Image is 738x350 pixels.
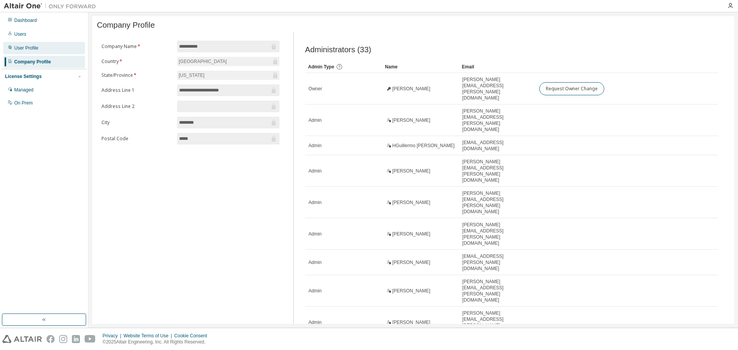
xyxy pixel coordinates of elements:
[101,43,173,50] label: Company Name
[392,319,430,325] span: [PERSON_NAME]
[309,117,322,123] span: Admin
[178,57,228,66] div: [GEOGRAPHIC_DATA]
[101,103,173,109] label: Address Line 2
[85,335,96,343] img: youtube.svg
[72,335,80,343] img: linkedin.svg
[462,279,532,303] span: [PERSON_NAME][EMAIL_ADDRESS][PERSON_NAME][DOMAIN_NAME]
[462,76,532,101] span: [PERSON_NAME][EMAIL_ADDRESS][PERSON_NAME][DOMAIN_NAME]
[308,64,334,70] span: Admin Type
[392,117,430,123] span: [PERSON_NAME]
[101,87,173,93] label: Address Line 1
[178,71,206,80] div: [US_STATE]
[309,259,322,265] span: Admin
[14,31,26,37] div: Users
[392,143,455,149] span: HGuillermo [PERSON_NAME]
[385,61,456,73] div: Name
[59,335,67,343] img: instagram.svg
[14,59,51,65] div: Company Profile
[14,100,33,106] div: On Prem
[97,21,155,30] span: Company Profile
[309,288,322,294] span: Admin
[462,222,532,246] span: [PERSON_NAME][EMAIL_ADDRESS][PERSON_NAME][DOMAIN_NAME]
[4,2,100,10] img: Altair One
[392,231,430,237] span: [PERSON_NAME]
[101,72,173,78] label: State/Province
[101,136,173,142] label: Postal Code
[462,108,532,133] span: [PERSON_NAME][EMAIL_ADDRESS][PERSON_NAME][DOMAIN_NAME]
[103,339,212,345] p: © 2025 Altair Engineering, Inc. All Rights Reserved.
[539,82,604,95] button: Request Owner Change
[462,61,533,73] div: Email
[305,45,371,54] span: Administrators (33)
[5,73,42,80] div: License Settings
[462,159,532,183] span: [PERSON_NAME][EMAIL_ADDRESS][PERSON_NAME][DOMAIN_NAME]
[177,71,279,80] div: [US_STATE]
[177,57,279,66] div: [GEOGRAPHIC_DATA]
[309,319,322,325] span: Admin
[462,190,532,215] span: [PERSON_NAME][EMAIL_ADDRESS][PERSON_NAME][DOMAIN_NAME]
[392,199,430,206] span: [PERSON_NAME]
[392,86,430,92] span: [PERSON_NAME]
[309,168,322,174] span: Admin
[462,310,532,335] span: [PERSON_NAME][EMAIL_ADDRESS][PERSON_NAME][DOMAIN_NAME]
[309,143,322,149] span: Admin
[14,87,33,93] div: Managed
[392,168,430,174] span: [PERSON_NAME]
[103,333,123,339] div: Privacy
[392,259,430,265] span: [PERSON_NAME]
[101,119,173,126] label: City
[101,58,173,65] label: Country
[174,333,211,339] div: Cookie Consent
[462,139,532,152] span: [EMAIL_ADDRESS][DOMAIN_NAME]
[309,86,322,92] span: Owner
[14,17,37,23] div: Dashboard
[392,288,430,294] span: [PERSON_NAME]
[309,199,322,206] span: Admin
[47,335,55,343] img: facebook.svg
[14,45,38,51] div: User Profile
[2,335,42,343] img: altair_logo.svg
[309,231,322,237] span: Admin
[462,253,532,272] span: [EMAIL_ADDRESS][PERSON_NAME][DOMAIN_NAME]
[123,333,174,339] div: Website Terms of Use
